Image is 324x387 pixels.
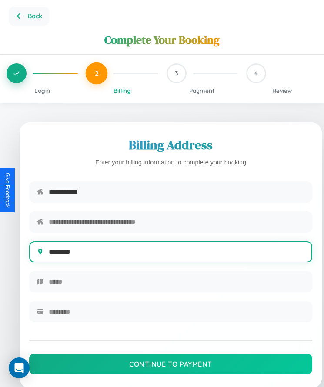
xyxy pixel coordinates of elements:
div: Open Intercom Messenger [9,357,30,378]
div: Give Feedback [4,173,10,208]
p: Enter your billing information to complete your booking [29,157,312,168]
span: Payment [189,87,214,94]
span: Login [34,87,50,94]
span: Billing [114,87,131,94]
span: 3 [175,69,178,77]
h2: Billing Address [29,136,312,154]
span: 2 [94,69,98,78]
span: 4 [254,69,258,77]
h1: Complete Your Booking [104,32,220,48]
span: Review [272,87,292,94]
button: Continue to Payment [29,354,312,374]
button: Go back [9,7,49,26]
